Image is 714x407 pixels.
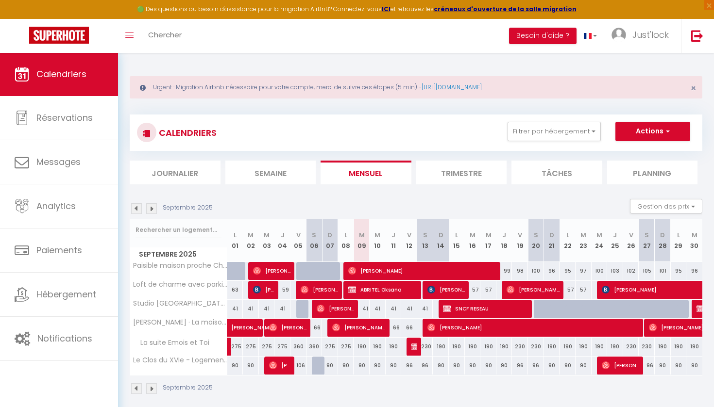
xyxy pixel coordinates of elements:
[227,338,243,356] div: 275
[623,262,639,280] div: 102
[422,83,482,91] a: [URL][DOMAIN_NAME]
[465,281,481,299] div: 57
[512,219,528,262] th: 19
[630,199,702,213] button: Gestion des prix
[322,338,338,356] div: 275
[36,200,76,212] span: Analytics
[612,28,626,42] img: ...
[227,281,243,299] div: 63
[592,262,608,280] div: 100
[269,356,290,374] span: [PERSON_NAME]
[449,219,465,262] th: 15
[354,300,370,318] div: 41
[691,82,696,94] span: ×
[130,247,227,261] span: Septembre 2025
[338,357,354,374] div: 90
[449,357,465,374] div: 90
[518,230,522,240] abbr: V
[243,300,259,318] div: 41
[401,357,417,374] div: 96
[417,219,433,262] th: 13
[290,338,306,356] div: 360
[480,357,496,374] div: 90
[639,357,655,374] div: 96
[386,319,402,337] div: 66
[386,219,402,262] th: 11
[225,161,316,184] li: Semaine
[512,357,528,374] div: 96
[576,338,592,356] div: 190
[391,230,395,240] abbr: J
[163,383,213,392] p: Septembre 2025
[686,262,702,280] div: 96
[132,281,229,288] span: Loft de charme avec parking, jardin et terrasse
[509,28,577,44] button: Besoin d'aide ?
[401,300,417,318] div: 41
[36,68,86,80] span: Calendriers
[544,338,560,356] div: 190
[671,262,687,280] div: 95
[416,161,507,184] li: Trimestre
[359,230,365,240] abbr: M
[386,300,402,318] div: 41
[623,338,639,356] div: 230
[306,338,323,356] div: 360
[386,338,402,356] div: 190
[639,262,655,280] div: 105
[322,357,338,374] div: 90
[433,219,449,262] th: 14
[576,219,592,262] th: 23
[317,299,354,318] span: [PERSON_NAME] [PERSON_NAME] Jaremczyk
[344,230,347,240] abbr: L
[686,219,702,262] th: 30
[607,338,623,356] div: 190
[407,230,411,240] abbr: V
[496,219,512,262] th: 18
[248,230,254,240] abbr: M
[470,230,476,240] abbr: M
[507,280,560,299] span: [PERSON_NAME]
[449,338,465,356] div: 190
[132,262,229,269] span: Paisible maison proche Chambord
[427,280,465,299] span: [PERSON_NAME] PERCEPT
[502,230,506,240] abbr: J
[560,281,576,299] div: 57
[480,338,496,356] div: 190
[234,230,237,240] abbr: L
[671,219,687,262] th: 29
[132,338,212,348] span: La suite Emois et Toi
[686,357,702,374] div: 90
[36,288,96,300] span: Hébergement
[544,262,560,280] div: 96
[480,281,496,299] div: 57
[480,219,496,262] th: 17
[321,161,411,184] li: Mensuel
[602,356,639,374] span: [PERSON_NAME]
[455,230,458,240] abbr: L
[269,318,306,337] span: [PERSON_NAME]
[327,230,332,240] abbr: D
[354,219,370,262] th: 09
[544,219,560,262] th: 21
[671,357,687,374] div: 90
[607,219,623,262] th: 25
[163,203,213,212] p: Septembre 2025
[655,357,671,374] div: 90
[580,230,586,240] abbr: M
[528,262,544,280] div: 100
[259,300,275,318] div: 41
[348,280,418,299] span: ABRITEL Oksana
[243,338,259,356] div: 275
[259,338,275,356] div: 275
[508,122,601,141] button: Filtrer par hébergement
[37,332,92,344] span: Notifications
[534,230,538,240] abbr: S
[370,338,386,356] div: 190
[29,27,89,44] img: Super Booking
[382,5,391,13] a: ICI
[386,357,402,374] div: 90
[560,262,576,280] div: 95
[338,219,354,262] th: 08
[576,281,592,299] div: 57
[253,261,290,280] span: [PERSON_NAME]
